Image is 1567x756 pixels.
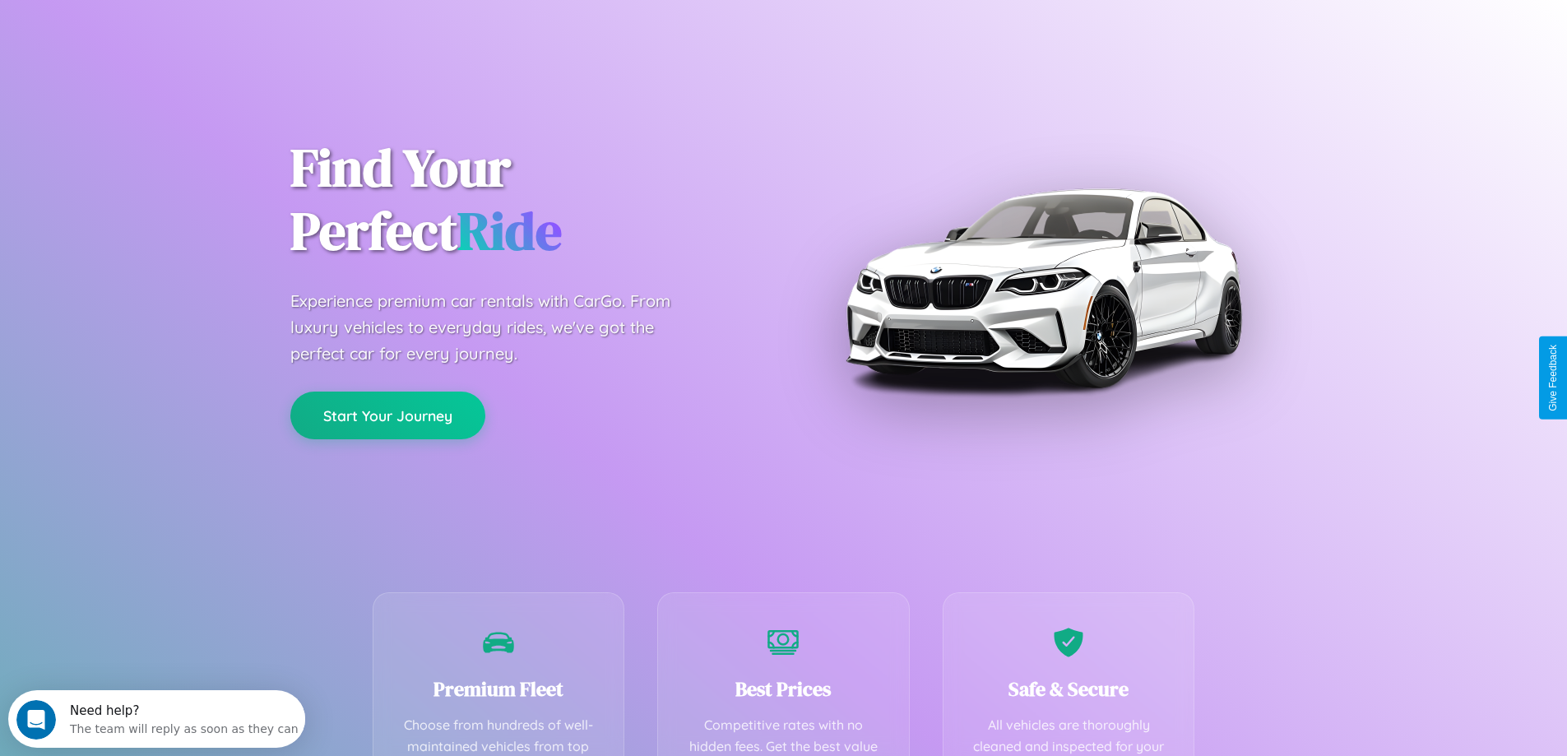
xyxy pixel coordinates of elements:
div: The team will reply as soon as they can [62,27,290,44]
h3: Best Prices [683,675,884,703]
div: Need help? [62,14,290,27]
div: Give Feedback [1547,345,1559,411]
iframe: Intercom live chat [16,700,56,740]
p: Experience premium car rentals with CarGo. From luxury vehicles to everyday rides, we've got the ... [290,288,702,367]
h1: Find Your Perfect [290,137,759,263]
span: Ride [457,195,562,267]
button: Start Your Journey [290,392,485,439]
h3: Premium Fleet [398,675,600,703]
iframe: Intercom live chat discovery launcher [8,690,305,748]
div: Open Intercom Messenger [7,7,306,52]
h3: Safe & Secure [968,675,1170,703]
img: Premium BMW car rental vehicle [837,82,1249,494]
